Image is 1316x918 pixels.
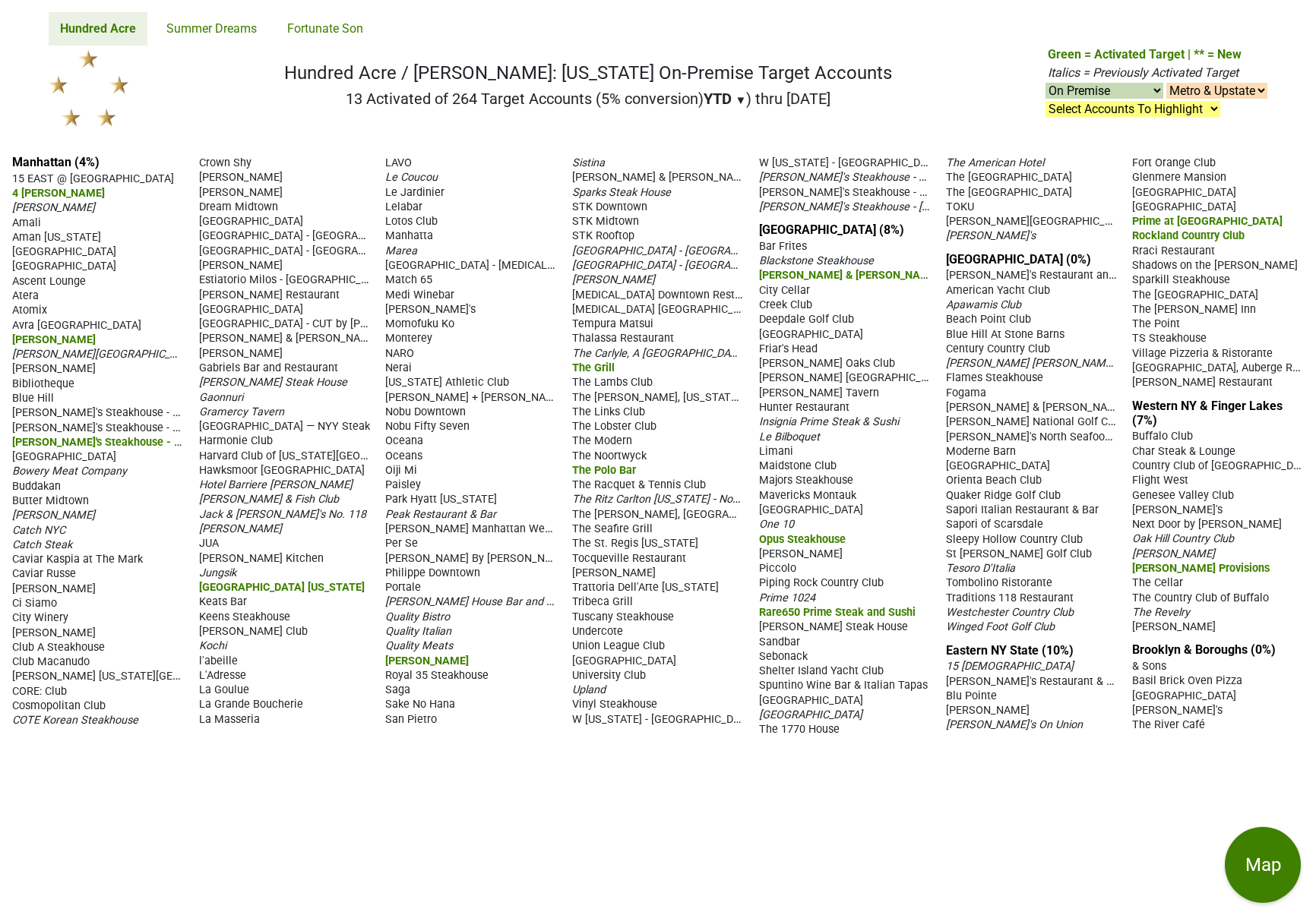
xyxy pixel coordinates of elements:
[199,625,308,638] span: [PERSON_NAME] Club
[759,445,793,458] span: Limani
[199,316,434,330] span: [GEOGRAPHIC_DATA] - CUT by [PERSON_NAME]
[199,303,303,316] span: [GEOGRAPHIC_DATA]
[12,260,116,273] span: [GEOGRAPHIC_DATA]
[1132,445,1235,458] span: Char Steak & Lounge
[1132,620,1216,633] span: [PERSON_NAME]
[12,655,90,668] span: Club Macanudo
[12,333,96,346] span: [PERSON_NAME]
[572,450,647,462] span: The Noortwyck
[12,289,39,302] span: Atera
[199,595,247,608] span: Keats Bar
[199,610,290,623] span: Keens Steakhouse
[572,698,657,711] span: Vinyl Steakhouse
[759,723,840,736] span: The 1770 House
[572,669,646,682] span: University Club
[385,464,417,477] span: Oiji Mi
[759,185,941,199] span: [PERSON_NAME]'s Steakhouse - 54th
[12,377,74,390] span: Bibliotheque
[572,610,674,623] span: Tuscany Steakhouse
[572,273,655,286] span: [PERSON_NAME]
[12,231,101,244] span: Aman [US_STATE]
[946,429,1193,443] span: [PERSON_NAME]'s North Seafood and Steakhouse
[385,537,418,550] span: Per Se
[49,12,147,46] a: Hundred Acre
[49,50,128,126] img: Hundred Acre
[759,342,818,355] span: Friar's Head
[572,566,656,579] span: [PERSON_NAME]
[199,713,260,726] span: La Masseria
[946,547,1092,560] span: St [PERSON_NAME] Golf Club
[199,171,283,184] span: [PERSON_NAME]
[1132,532,1234,545] span: Oak Hill Country Club
[572,361,615,374] span: The Grill
[284,62,892,84] h1: Hundred Acre / [PERSON_NAME]: [US_STATE] On-Premise Target Accounts
[385,434,423,447] span: Oceana
[199,581,365,594] span: [GEOGRAPHIC_DATA] [US_STATE]
[385,625,451,638] span: Quality Italian
[572,390,849,404] span: The [PERSON_NAME], [US_STATE], [GEOGRAPHIC_DATA]
[12,201,95,214] span: [PERSON_NAME]
[199,683,249,696] span: La Goulue
[759,591,815,604] span: Prime 1024
[946,213,1134,228] span: [PERSON_NAME][GEOGRAPHIC_DATA]
[385,200,422,213] span: Lelabar
[385,347,414,360] span: NARO
[946,328,1065,341] span: Blue Hill At Stone Barns
[12,524,65,537] span: Catch NYC
[572,434,632,447] span: The Modern
[199,420,370,433] span: [GEOGRAPHIC_DATA] — NYY Steak
[1132,273,1230,286] span: Sparkill Steakhouse
[199,434,273,447] span: Harmonie Club
[1132,259,1298,272] span: Shadows on the [PERSON_NAME]
[1132,704,1223,717] span: [PERSON_NAME]'s
[946,489,1061,502] span: Quaker Ridge Golf Club
[946,474,1042,487] span: Orienta Beach Club
[12,420,208,434] span: [PERSON_NAME]'s Steakhouse - 50th St
[385,244,417,257] span: Marea
[759,284,810,297] span: City Cellar
[12,172,174,185] span: 15 EAST @ [GEOGRAPHIC_DATA]
[12,626,96,639] span: [PERSON_NAME]
[1132,689,1236,702] span: [GEOGRAPHIC_DATA]
[946,576,1052,589] span: Tombolino Ristorante
[572,317,653,330] span: Tempura Matsui
[276,12,375,46] a: Fortunate Son
[199,698,303,711] span: La Grande Boucherie
[385,521,612,535] span: [PERSON_NAME] Manhattan West / Zou Zou's
[12,405,208,419] span: [PERSON_NAME]'s Steakhouse - 45th St
[199,156,251,169] span: Crown Shy
[199,448,440,462] span: Harvard Club of [US_STATE][GEOGRAPHIC_DATA]
[1132,303,1256,316] span: The [PERSON_NAME] Inn
[759,370,950,384] span: [PERSON_NAME] [GEOGRAPHIC_DATA]
[199,508,366,521] span: Jack & [PERSON_NAME]'s No. 118
[385,332,432,345] span: Monterey
[572,581,719,594] span: Trattoria Dell'Arte [US_STATE]
[385,669,489,682] span: Royal 35 Steakhouse
[199,493,339,506] span: [PERSON_NAME] & Fish Club
[385,420,470,433] span: Nobu Fifty Seven
[946,674,1135,688] span: [PERSON_NAME]'s Restaurant & Bistro
[12,155,100,169] a: Manhattan (4%)
[385,566,480,579] span: Philippe Downtown
[1132,591,1269,604] span: The Country Club of Buffalo
[946,562,1015,575] span: Tesoro D'Italia
[572,287,767,301] span: [MEDICAL_DATA] Downtown Restaurant
[759,708,862,721] span: [GEOGRAPHIC_DATA]
[704,90,732,108] span: YTD
[12,553,143,566] span: Caviar Kaspia at The Mark
[385,156,412,169] span: LAVO
[759,562,796,575] span: Piccolo
[385,450,422,462] span: Oceans
[759,240,807,253] span: Bar Frites
[572,595,633,608] span: Tribeca Grill
[1132,718,1205,731] span: The River Café
[385,317,454,330] span: Momofuku Ko
[12,641,105,654] span: Club A Steakhouse
[1048,47,1242,62] span: Green = Activated Target | ** = New
[572,229,634,242] span: STK Rooftop
[759,620,908,633] span: [PERSON_NAME] Steak House
[12,450,116,463] span: [GEOGRAPHIC_DATA]
[572,552,686,565] span: Tocqueville Restaurant
[572,625,623,638] span: Undercote
[12,216,41,229] span: Amali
